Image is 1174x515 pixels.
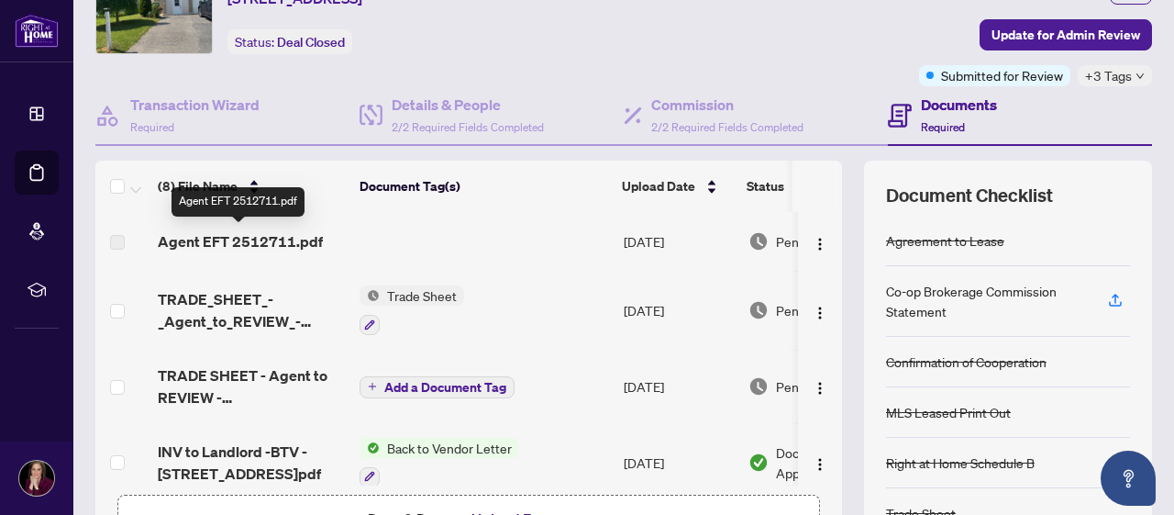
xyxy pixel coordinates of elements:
img: Document Status [748,300,769,320]
span: 2/2 Required Fields Completed [392,120,544,134]
span: INV to Landlord -BTV - [STREET_ADDRESS]pdf [158,441,345,485]
span: Document Approved [776,442,890,483]
img: Logo [813,237,827,252]
img: Document Status [748,231,769,252]
span: Document Checklist [886,183,1053,208]
span: Update for Admin Review [991,20,1140,50]
th: Document Tag(s) [352,161,615,212]
span: Agent EFT 2512711.pdf [158,230,323,252]
img: Logo [813,457,827,472]
span: Required [921,120,965,134]
span: Pending Review [776,376,868,397]
span: Status [747,176,784,196]
h4: Commission [651,94,803,116]
button: Logo [805,448,835,477]
span: TRADE SHEET - Agent to REVIEW - [STREET_ADDRESS]pdf [158,364,345,409]
button: Logo [805,296,835,325]
button: Update for Admin Review [980,19,1152,50]
span: Add a Document Tag [384,381,506,394]
h4: Details & People [392,94,544,116]
button: Logo [805,372,835,401]
span: (8) File Name [158,176,238,196]
td: [DATE] [616,423,741,502]
div: MLS Leased Print Out [886,402,1011,422]
img: Status Icon [360,438,380,458]
span: Back to Vendor Letter [380,438,519,458]
div: Right at Home Schedule B [886,453,1035,473]
th: (8) File Name [150,161,352,212]
h4: Documents [921,94,997,116]
span: plus [368,382,377,391]
div: Agreement to Lease [886,230,1004,251]
span: Required [130,120,174,134]
h4: Transaction Wizard [130,94,260,116]
span: Upload Date [622,176,695,196]
img: Logo [813,381,827,396]
span: Deal Closed [277,34,345,50]
span: Trade Sheet [380,285,464,306]
img: Document Status [748,376,769,397]
span: Pending Review [776,231,868,252]
img: Document Status [748,453,769,473]
img: Profile Icon [19,461,54,496]
button: Status IconBack to Vendor Letter [360,438,519,487]
div: Co-op Brokerage Commission Statement [886,281,1086,321]
span: 2/2 Required Fields Completed [651,120,803,134]
button: Logo [805,227,835,256]
button: Status IconTrade Sheet [360,285,464,335]
button: Add a Document Tag [360,375,515,398]
button: Open asap [1101,451,1156,506]
td: [DATE] [616,212,741,271]
td: [DATE] [616,271,741,350]
img: logo [15,14,59,48]
span: down [1135,72,1145,81]
td: [DATE] [616,350,741,423]
div: Status: [227,29,352,54]
button: Add a Document Tag [360,376,515,398]
span: TRADE_SHEET_-_Agent_to_REVIEW_-_168_Hanmer_St.pdf [158,288,345,332]
span: Pending Review [776,300,868,320]
div: Confirmation of Cooperation [886,352,1047,372]
span: Submitted for Review [941,65,1063,85]
th: Status [739,161,895,212]
span: +3 Tags [1085,65,1132,86]
th: Upload Date [615,161,739,212]
div: Agent EFT 2512711.pdf [172,187,305,217]
img: Status Icon [360,285,380,306]
img: Logo [813,306,827,320]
